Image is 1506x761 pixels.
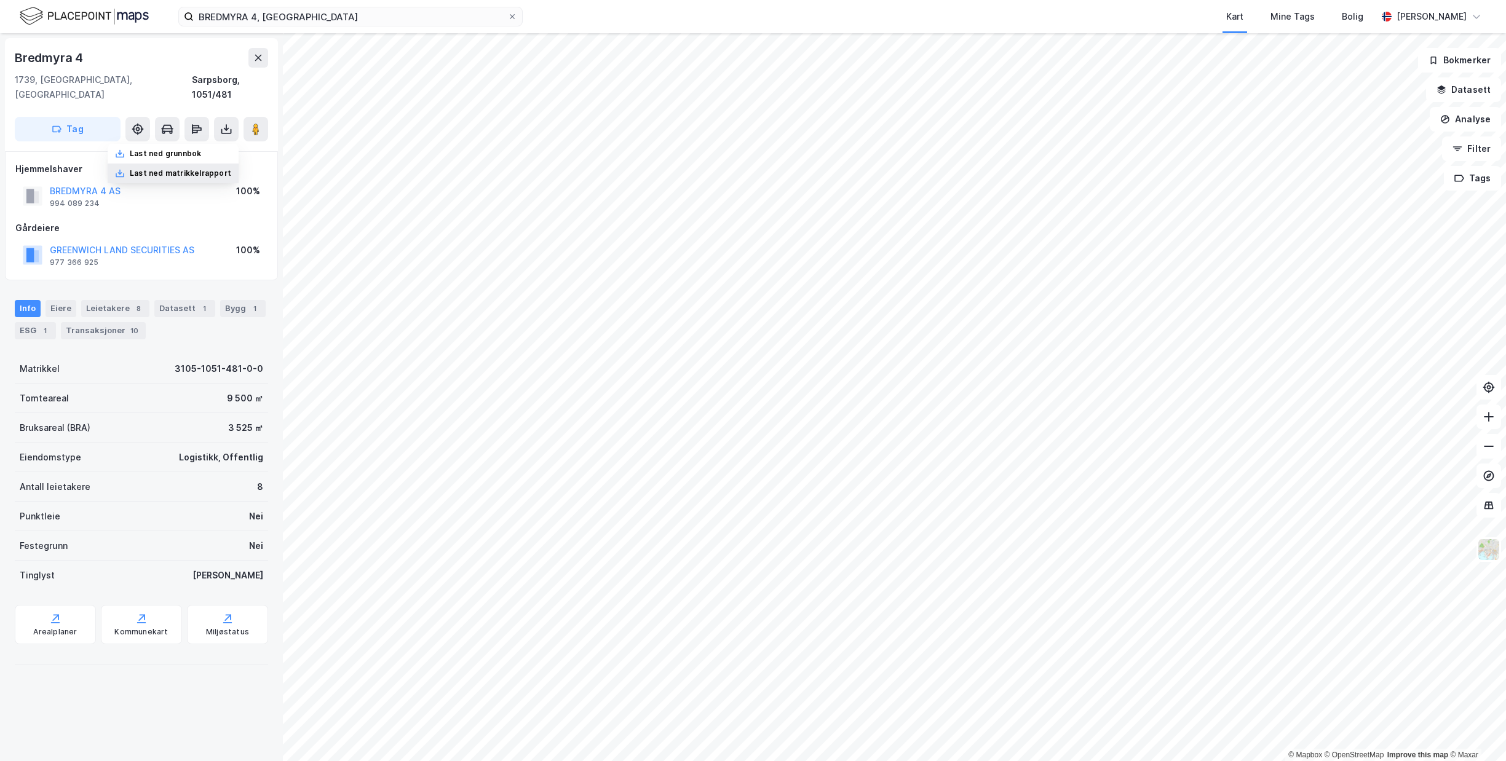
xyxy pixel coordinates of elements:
[1445,702,1506,761] div: Kontrollprogram for chat
[198,302,210,315] div: 1
[15,117,121,141] button: Tag
[81,300,149,317] div: Leietakere
[248,302,261,315] div: 1
[20,509,60,524] div: Punktleie
[20,361,60,376] div: Matrikkel
[15,48,85,68] div: Bredmyra 4
[206,627,249,637] div: Miljøstatus
[1426,77,1501,102] button: Datasett
[46,300,76,317] div: Eiere
[15,300,41,317] div: Info
[33,627,77,637] div: Arealplaner
[1397,9,1467,24] div: [PERSON_NAME]
[39,325,51,337] div: 1
[20,6,149,27] img: logo.f888ab2527a4732fd821a326f86c7f29.svg
[192,73,268,102] div: Sarpsborg, 1051/481
[1288,751,1322,759] a: Mapbox
[220,300,266,317] div: Bygg
[20,479,90,494] div: Antall leietakere
[1418,48,1501,73] button: Bokmerker
[15,162,268,176] div: Hjemmelshaver
[128,325,141,337] div: 10
[15,73,192,102] div: 1739, [GEOGRAPHIC_DATA], [GEOGRAPHIC_DATA]
[1325,751,1384,759] a: OpenStreetMap
[175,361,263,376] div: 3105-1051-481-0-0
[1270,9,1315,24] div: Mine Tags
[154,300,215,317] div: Datasett
[1477,538,1500,561] img: Z
[228,420,263,435] div: 3 525 ㎡
[50,258,98,267] div: 977 366 925
[179,450,263,465] div: Logistikk, Offentlig
[20,538,68,553] div: Festegrunn
[1442,136,1501,161] button: Filter
[1387,751,1448,759] a: Improve this map
[257,479,263,494] div: 8
[114,627,168,637] div: Kommunekart
[236,184,260,199] div: 100%
[192,568,263,583] div: [PERSON_NAME]
[50,199,100,208] div: 994 089 234
[249,509,263,524] div: Nei
[132,302,145,315] div: 8
[15,221,268,235] div: Gårdeiere
[1226,9,1243,24] div: Kart
[20,450,81,465] div: Eiendomstype
[1342,9,1363,24] div: Bolig
[61,322,146,339] div: Transaksjoner
[236,243,260,258] div: 100%
[249,538,263,553] div: Nei
[1444,166,1501,191] button: Tags
[20,420,90,435] div: Bruksareal (BRA)
[15,322,56,339] div: ESG
[194,7,507,26] input: Søk på adresse, matrikkel, gårdeiere, leietakere eller personer
[20,568,55,583] div: Tinglyst
[130,149,201,159] div: Last ned grunnbok
[1445,702,1506,761] iframe: Chat Widget
[130,168,231,178] div: Last ned matrikkelrapport
[20,391,69,406] div: Tomteareal
[227,391,263,406] div: 9 500 ㎡
[1430,107,1501,132] button: Analyse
